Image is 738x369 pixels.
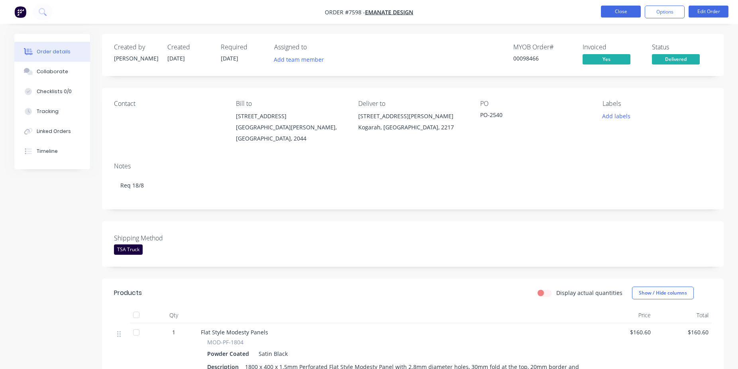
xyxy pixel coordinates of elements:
[37,68,68,75] div: Collaborate
[632,287,694,299] button: Show / Hide columns
[236,111,345,122] div: [STREET_ADDRESS]
[365,8,413,16] a: Emanate Design
[274,43,354,51] div: Assigned to
[14,62,90,82] button: Collaborate
[14,102,90,121] button: Tracking
[596,307,654,323] div: Price
[172,328,175,336] span: 1
[114,43,158,51] div: Created by
[114,54,158,62] div: [PERSON_NAME]
[114,162,712,170] div: Notes
[167,55,185,62] span: [DATE]
[689,6,728,18] button: Edit Order
[601,6,641,18] button: Close
[513,43,573,51] div: MYOB Order #
[14,141,90,161] button: Timeline
[652,43,712,51] div: Status
[207,348,252,359] div: Powder Coated
[114,233,214,243] label: Shipping Method
[114,173,712,197] div: Req 18/8
[645,6,685,18] button: Options
[556,289,622,297] label: Display actual quantities
[236,111,345,144] div: [STREET_ADDRESS][GEOGRAPHIC_DATA][PERSON_NAME], [GEOGRAPHIC_DATA], 2044
[14,121,90,141] button: Linked Orders
[37,128,71,135] div: Linked Orders
[358,111,467,122] div: [STREET_ADDRESS][PERSON_NAME]
[37,88,72,95] div: Checklists 0/0
[598,111,634,121] button: Add labels
[480,100,589,107] div: PO
[114,100,223,107] div: Contact
[37,108,59,115] div: Tracking
[274,54,328,65] button: Add team member
[358,100,467,107] div: Deliver to
[513,54,573,62] div: 00098466
[167,43,211,51] div: Created
[270,54,328,65] button: Add team member
[114,288,142,298] div: Products
[114,244,143,255] div: TSA Truck
[358,122,467,133] div: Kogarah, [GEOGRAPHIC_DATA], 2217
[201,328,268,336] span: Flat Style Modesty Panels
[37,48,71,55] div: Order details
[221,43,265,51] div: Required
[236,100,345,107] div: Bill to
[652,54,700,66] button: Delivered
[599,328,651,336] span: $160.60
[14,82,90,102] button: Checklists 0/0
[603,100,712,107] div: Labels
[236,122,345,144] div: [GEOGRAPHIC_DATA][PERSON_NAME], [GEOGRAPHIC_DATA], 2044
[14,6,26,18] img: Factory
[14,42,90,62] button: Order details
[255,348,288,359] div: Satin Black
[652,54,700,64] span: Delivered
[207,338,243,346] span: MOD-PF-1804
[221,55,238,62] span: [DATE]
[150,307,198,323] div: Qty
[583,54,630,64] span: Yes
[583,43,642,51] div: Invoiced
[657,328,709,336] span: $160.60
[325,8,365,16] span: Order #7598 -
[358,111,467,136] div: [STREET_ADDRESS][PERSON_NAME]Kogarah, [GEOGRAPHIC_DATA], 2217
[37,148,58,155] div: Timeline
[480,111,580,122] div: PO-2540
[654,307,712,323] div: Total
